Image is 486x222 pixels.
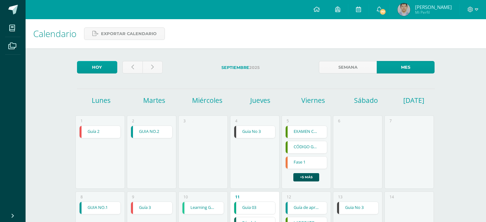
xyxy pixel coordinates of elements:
[390,194,394,200] div: 14
[183,194,188,200] div: 10
[390,118,392,124] div: 7
[415,4,452,10] span: [PERSON_NAME]
[285,202,327,214] div: Guía de aprendizaje No. 3 | Tarea
[235,96,286,105] h1: Jueves
[287,118,289,124] div: 5
[234,126,275,138] a: Guia No 3
[183,118,186,124] div: 3
[76,96,127,105] h1: Lunes
[286,141,327,153] a: CÓDIGO GENÉTICO
[131,202,172,214] a: Guía 3
[337,202,379,214] div: Guia No 3 | Tarea
[285,141,327,154] div: CÓDIGO GENÉTICO | Tarea
[81,118,83,124] div: 1
[81,194,83,200] div: 8
[234,202,275,214] a: Guia 03
[79,202,121,214] div: GUIA NO.1 | Tarea
[415,10,452,15] span: Mi Perfil
[101,28,157,40] span: Exportar calendario
[79,126,121,138] div: Guía 2 | Tarea
[131,126,172,138] a: GUIA NO.2
[182,202,224,214] a: Learning Guide 2
[337,202,378,214] a: Guia No 3
[286,157,327,169] a: Fase 1
[235,118,237,124] div: 4
[285,126,327,138] div: EXAMEN CORTO | Tarea
[131,202,173,214] div: Guía 3 | Tarea
[80,202,121,214] a: GUIA NO.1
[293,173,319,181] a: +5 más
[377,61,435,73] a: Mes
[338,118,340,124] div: 6
[33,27,76,40] span: Calendario
[319,61,377,73] a: Semana
[132,118,134,124] div: 2
[221,65,249,70] strong: Septiembre
[338,194,343,200] div: 13
[132,194,134,200] div: 9
[379,8,386,15] span: 77
[287,194,291,200] div: 12
[288,96,339,105] h1: Viernes
[181,96,233,105] h1: Miércoles
[182,202,224,214] div: Learning Guide 2 | Tarea
[235,194,240,200] div: 11
[285,156,327,169] div: Fase 1 | Tarea
[341,96,392,105] h1: Sábado
[234,202,276,214] div: Guia 03 | Tarea
[286,202,327,214] a: Guía de aprendizaje No. 3
[131,126,173,138] div: GUIA NO.2 | Tarea
[129,96,180,105] h1: Martes
[80,126,121,138] a: Guía 2
[397,3,410,16] img: 44dd3bf742def46fe40c35bca71ae66c.png
[168,61,314,74] label: 2025
[84,27,165,40] a: Exportar calendario
[234,126,276,138] div: Guia No 3 | Tarea
[403,96,411,105] h1: [DATE]
[286,126,327,138] a: EXAMEN CORTO
[77,61,117,73] a: Hoy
